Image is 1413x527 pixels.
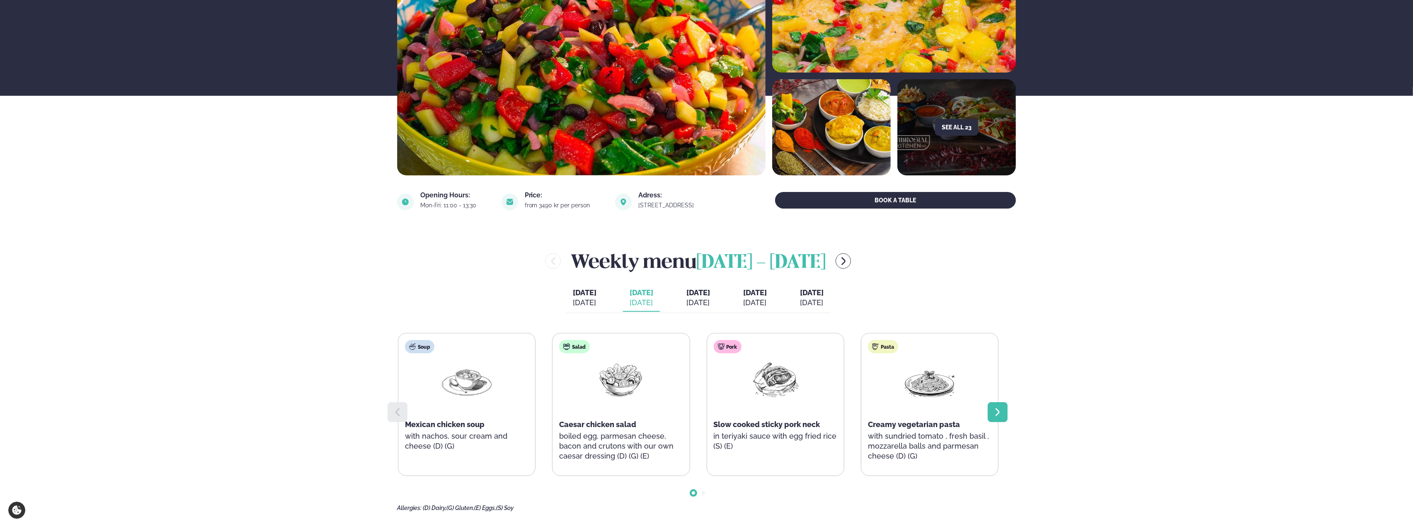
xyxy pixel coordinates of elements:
[571,248,826,274] h2: Weekly menu
[559,431,683,461] p: boiled egg, parmesan cheese, bacon and crutons with our own caesar dressing (D) (G) (E)
[868,340,898,353] div: Pasta
[800,298,824,308] div: [DATE]
[638,192,709,199] div: Adress:
[397,194,414,210] img: image alt
[714,431,837,451] p: in teriyaki sauce with egg fried rice (S) (E)
[545,253,561,269] button: menu-btn-left
[423,505,446,511] span: (D) Dairy,
[749,360,802,398] img: Pork-Meat.png
[420,202,492,209] div: Mon-Fri: 11:00 - 13:30
[680,284,717,312] button: [DATE] [DATE]
[566,284,603,312] button: [DATE] [DATE]
[903,360,956,398] img: Spagetti.png
[775,192,1016,209] button: BOOK A TABLE
[8,502,25,519] a: Cookie settings
[474,505,496,511] span: (E) Eggs,
[405,431,528,451] p: with nachos, sour cream and cheese (D) (G)
[630,298,653,308] div: [DATE]
[420,192,492,199] div: Opening Hours:
[559,420,636,429] span: Caesar chicken salad
[686,298,710,308] div: [DATE]
[702,491,705,495] span: Go to slide 2
[718,343,725,350] img: pork.svg
[615,194,632,210] img: image alt
[638,200,709,210] a: link
[935,119,978,136] button: See all 23
[573,298,596,308] div: [DATE]
[696,254,826,272] span: [DATE] - [DATE]
[630,288,653,298] span: [DATE]
[772,79,891,175] img: image alt
[525,192,606,199] div: Price:
[573,288,596,297] span: [DATE]
[737,284,773,312] button: [DATE] [DATE]
[743,298,767,308] div: [DATE]
[440,360,493,398] img: Soup.png
[836,253,851,269] button: menu-btn-right
[868,431,991,461] p: with sundried tomato , fresh basil , mozzarella balls and parmesan cheese (D) (G)
[397,505,422,511] span: Allergies:
[409,343,416,350] img: soup.svg
[800,288,824,297] span: [DATE]
[559,340,590,353] div: Salad
[793,284,830,312] button: [DATE] [DATE]
[405,420,485,429] span: Mexican chicken soup
[692,491,695,495] span: Go to slide 1
[446,505,474,511] span: (G) Gluten,
[525,202,606,209] div: from 3490 kr per person
[714,420,820,429] span: Slow cooked sticky pork neck
[872,343,879,350] img: pasta.svg
[868,420,960,429] span: Creamy vegetarian pasta
[714,340,742,353] div: Pork
[743,288,767,297] span: [DATE]
[594,360,647,398] img: Salad.png
[405,340,434,353] div: Soup
[686,288,710,297] span: [DATE]
[623,284,660,312] button: [DATE] [DATE]
[502,194,518,210] img: image alt
[496,505,514,511] span: (S) Soy
[563,343,570,350] img: salad.svg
